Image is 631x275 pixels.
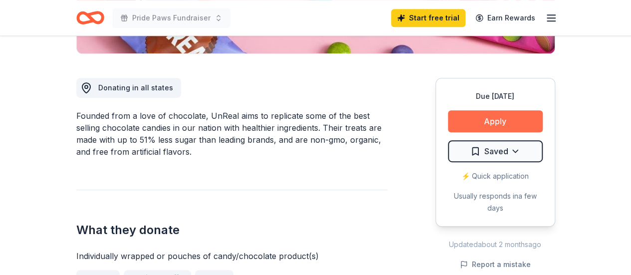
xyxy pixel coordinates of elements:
[448,140,543,162] button: Saved
[435,239,555,251] div: Updated about 2 months ago
[448,110,543,132] button: Apply
[132,12,210,24] span: Pride Paws Fundraiser
[448,170,543,182] div: ⚡️ Quick application
[460,259,531,271] button: Report a mistake
[112,8,230,28] button: Pride Paws Fundraiser
[448,90,543,102] div: Due [DATE]
[448,190,543,214] div: Usually responds in a few days
[76,222,388,238] h2: What they donate
[76,250,388,262] div: Individually wrapped or pouches of candy/chocolate product(s)
[76,6,104,29] a: Home
[391,9,465,27] a: Start free trial
[98,83,173,92] span: Donating in all states
[76,110,388,158] div: Founded from a love of chocolate, UnReal aims to replicate some of the best selling chocolate can...
[469,9,541,27] a: Earn Rewards
[484,145,508,158] span: Saved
